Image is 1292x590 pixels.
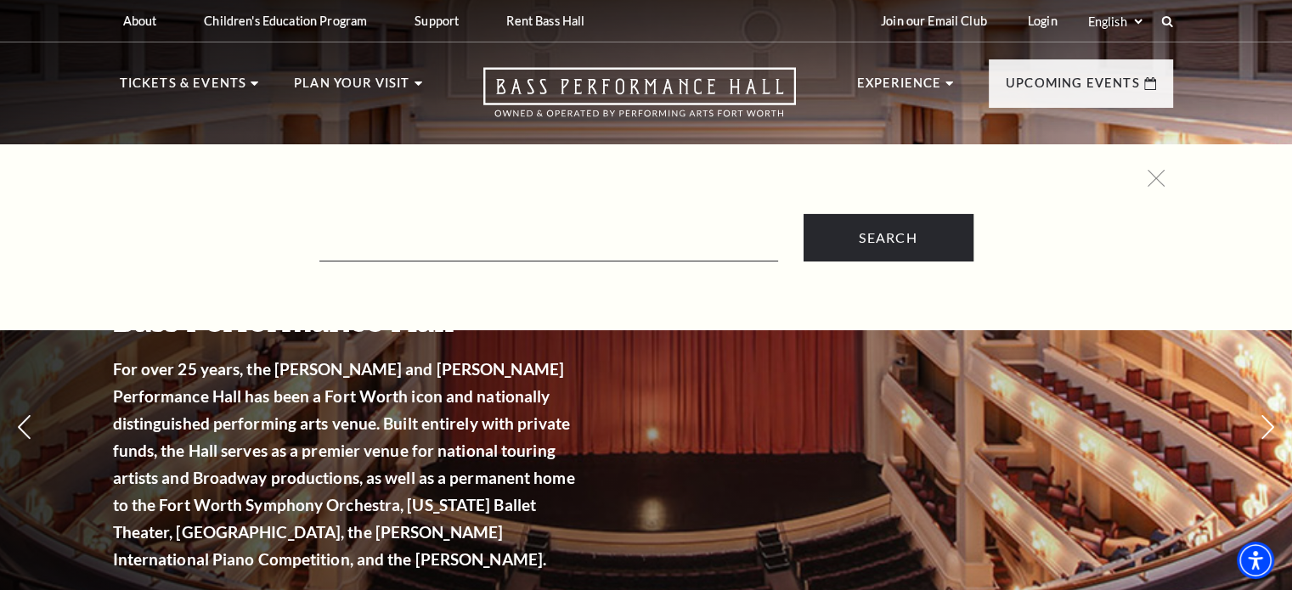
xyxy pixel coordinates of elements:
[422,67,857,134] a: Open this option
[1006,73,1140,104] p: Upcoming Events
[319,227,778,261] input: Text field
[294,73,410,104] p: Plan Your Visit
[804,214,973,261] input: Submit button
[1237,542,1274,579] div: Accessibility Menu
[120,73,247,104] p: Tickets & Events
[1085,14,1145,30] select: Select:
[857,73,942,104] p: Experience
[113,359,575,569] strong: For over 25 years, the [PERSON_NAME] and [PERSON_NAME] Performance Hall has been a Fort Worth ico...
[506,14,584,28] p: Rent Bass Hall
[415,14,459,28] p: Support
[123,14,157,28] p: About
[204,14,367,28] p: Children's Education Program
